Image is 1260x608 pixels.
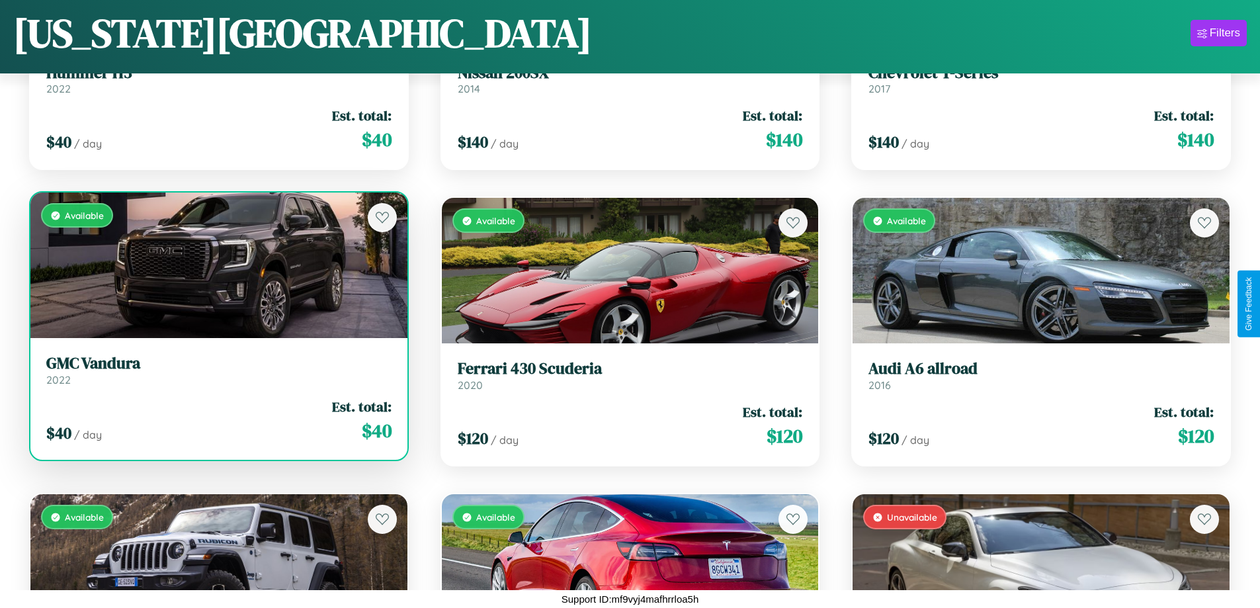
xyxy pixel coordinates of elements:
[458,64,803,83] h3: Nissan 200SX
[476,215,515,226] span: Available
[46,354,392,373] h3: GMC Vandura
[491,137,519,150] span: / day
[868,359,1214,378] h3: Audi A6 allroad
[74,428,102,441] span: / day
[332,106,392,125] span: Est. total:
[362,417,392,444] span: $ 40
[46,64,392,96] a: Hummer H32022
[1177,126,1214,153] span: $ 140
[46,373,71,386] span: 2022
[1244,277,1253,331] div: Give Feedback
[1154,106,1214,125] span: Est. total:
[1191,20,1247,46] button: Filters
[868,82,890,95] span: 2017
[332,397,392,416] span: Est. total:
[743,106,802,125] span: Est. total:
[46,422,71,444] span: $ 40
[458,359,803,378] h3: Ferrari 430 Scuderia
[868,64,1214,83] h3: Chevrolet T-Series
[458,131,488,153] span: $ 140
[458,82,480,95] span: 2014
[868,64,1214,96] a: Chevrolet T-Series2017
[868,359,1214,392] a: Audi A6 allroad2016
[766,126,802,153] span: $ 140
[362,126,392,153] span: $ 40
[74,137,102,150] span: / day
[902,137,929,150] span: / day
[887,215,926,226] span: Available
[458,378,483,392] span: 2020
[476,511,515,523] span: Available
[46,354,392,386] a: GMC Vandura2022
[767,423,802,449] span: $ 120
[887,511,937,523] span: Unavailable
[46,82,71,95] span: 2022
[743,402,802,421] span: Est. total:
[458,359,803,392] a: Ferrari 430 Scuderia2020
[65,210,104,221] span: Available
[902,433,929,447] span: / day
[1178,423,1214,449] span: $ 120
[868,131,899,153] span: $ 140
[562,590,699,608] p: Support ID: mf9vyj4mafhrrloa5h
[868,378,891,392] span: 2016
[65,511,104,523] span: Available
[491,433,519,447] span: / day
[868,427,899,449] span: $ 120
[13,6,592,60] h1: [US_STATE][GEOGRAPHIC_DATA]
[46,131,71,153] span: $ 40
[458,64,803,96] a: Nissan 200SX2014
[1210,26,1240,40] div: Filters
[1154,402,1214,421] span: Est. total:
[46,64,392,83] h3: Hummer H3
[458,427,488,449] span: $ 120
